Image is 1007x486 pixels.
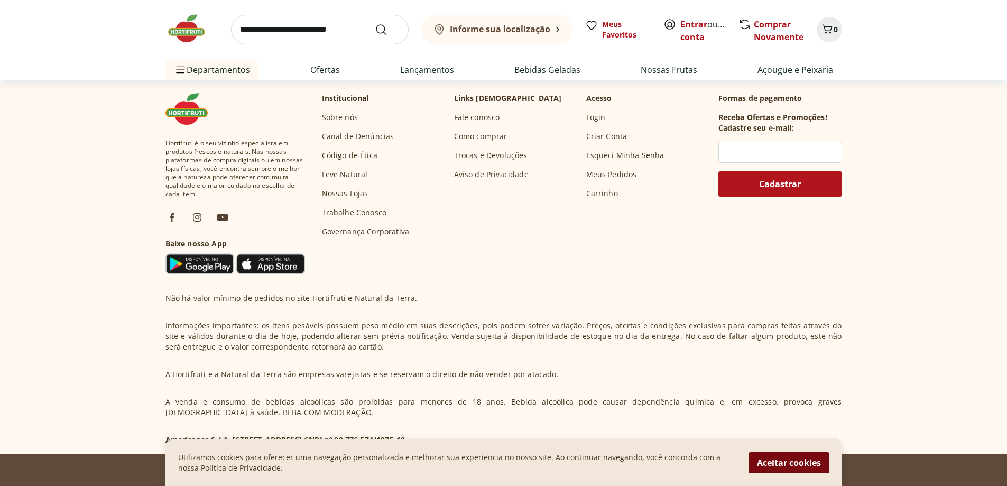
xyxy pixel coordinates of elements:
img: fb [165,211,178,224]
a: Lançamentos [400,63,454,76]
p: Formas de pagamento [718,93,842,104]
img: Hortifruti [165,93,218,125]
h3: Baixe nosso App [165,239,305,249]
img: App Store Icon [236,253,305,274]
span: Meus Favoritos [602,19,651,40]
span: Hortifruti é o seu vizinho especialista em produtos frescos e naturais. Nas nossas plataformas de... [165,139,305,198]
a: Código de Ética [322,150,377,161]
a: Leve Natural [322,169,368,180]
h3: Receba Ofertas e Promoções! [718,112,827,123]
a: Entrar [680,19,707,30]
a: Bebidas Geladas [514,63,580,76]
a: Carrinho [586,188,618,199]
a: Nossas Lojas [322,188,368,199]
a: Canal de Denúncias [322,131,394,142]
span: Departamentos [174,57,250,82]
p: A Hortifruti e a Natural da Terra são empresas varejistas e se reservam o direito de não vender p... [165,369,559,380]
img: ytb [216,211,229,224]
p: Informações importantes: os itens pesáveis possuem peso médio em suas descrições, pois podem sofr... [165,320,842,352]
a: Nossas Frutas [641,63,697,76]
a: Meus Pedidos [586,169,637,180]
button: Informe sua localização [421,15,572,44]
a: Criar Conta [586,131,627,142]
button: Submit Search [375,23,400,36]
img: Hortifruti [165,13,218,44]
a: Ofertas [310,63,340,76]
a: Login [586,112,606,123]
img: ig [191,211,204,224]
a: Meus Favoritos [585,19,651,40]
a: Governança Corporativa [322,226,410,237]
span: Cadastrar [759,180,801,188]
span: 0 [834,24,838,34]
p: Americanas S / A, [STREET_ADDRESS] CNPJ nº 00.776.574/1975-10. [165,435,408,445]
a: Fale conosco [454,112,500,123]
p: Links [DEMOGRAPHIC_DATA] [454,93,562,104]
h3: Cadastre seu e-mail: [718,123,794,133]
button: Aceitar cookies [749,452,829,473]
a: Trocas e Devoluções [454,150,528,161]
p: Institucional [322,93,369,104]
button: Menu [174,57,187,82]
b: Informe sua localização [450,23,550,35]
a: Esqueci Minha Senha [586,150,664,161]
a: Açougue e Peixaria [757,63,833,76]
span: ou [680,18,727,43]
button: Cadastrar [718,171,842,197]
a: Sobre nós [322,112,358,123]
a: Comprar Novamente [754,19,803,43]
a: Criar conta [680,19,738,43]
a: Aviso de Privacidade [454,169,529,180]
p: Não há valor mínimo de pedidos no site Hortifruti e Natural da Terra. [165,293,418,304]
a: Como comprar [454,131,507,142]
a: Trabalhe Conosco [322,207,387,218]
p: A venda e consumo de bebidas alcoólicas são proibidas para menores de 18 anos. Bebida alcoólica p... [165,397,842,418]
p: Acesso [586,93,612,104]
button: Carrinho [817,17,842,42]
p: Utilizamos cookies para oferecer uma navegação personalizada e melhorar sua experiencia no nosso ... [178,452,736,473]
img: Google Play Icon [165,253,234,274]
input: search [231,15,409,44]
